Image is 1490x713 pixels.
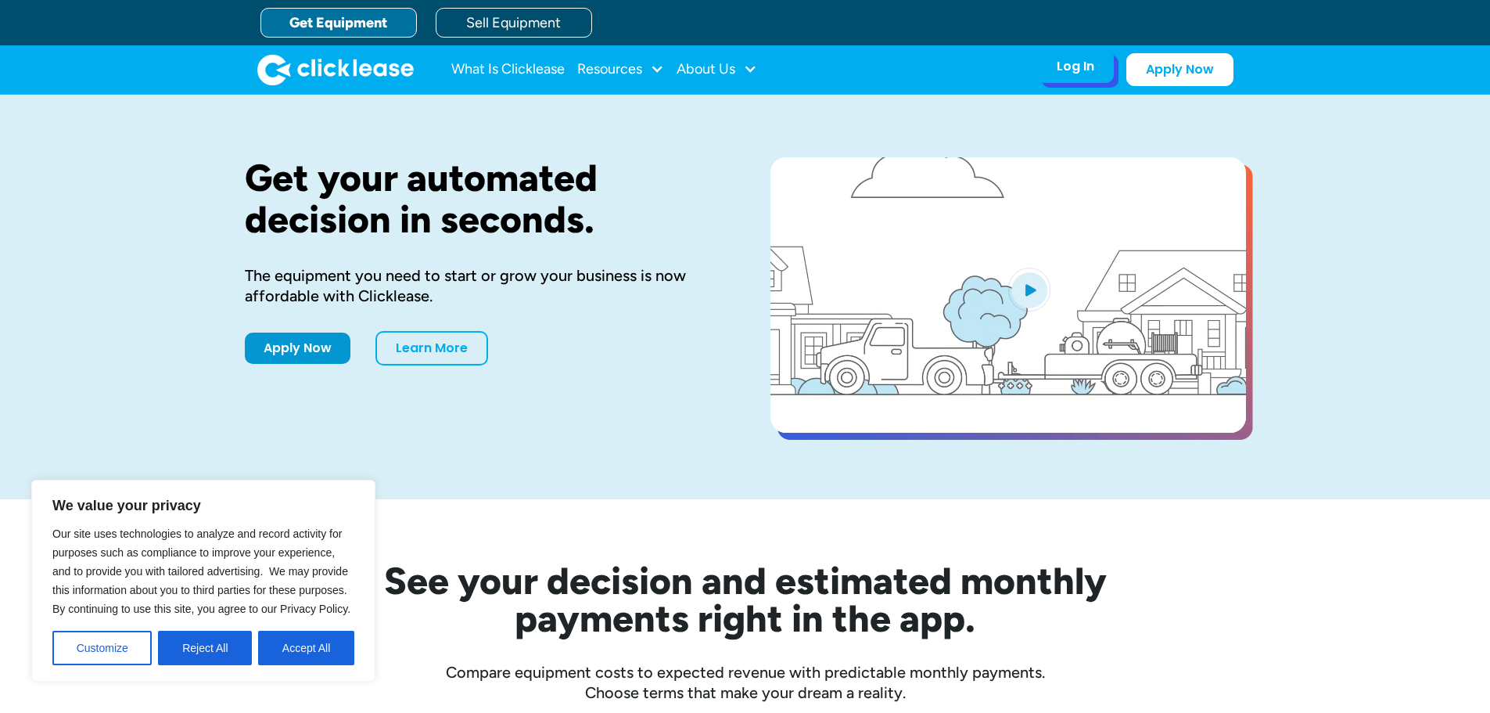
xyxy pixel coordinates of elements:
div: The equipment you need to start or grow your business is now affordable with Clicklease. [245,265,720,306]
div: We value your privacy [31,480,375,682]
a: Apply Now [1126,53,1233,86]
p: We value your privacy [52,496,354,515]
img: Clicklease logo [257,54,414,85]
button: Reject All [158,631,252,665]
a: home [257,54,414,85]
h1: Get your automated decision in seconds. [245,157,720,240]
a: Learn More [375,331,488,366]
div: Log In [1057,59,1094,74]
button: Customize [52,631,152,665]
a: Get Equipment [260,8,417,38]
button: Accept All [258,631,354,665]
img: Blue play button logo on a light blue circular background [1008,268,1050,311]
a: Apply Now [245,333,350,364]
div: About Us [677,54,757,85]
h2: See your decision and estimated monthly payments right in the app. [307,562,1183,637]
div: Resources [577,54,664,85]
a: open lightbox [770,157,1246,433]
div: Compare equipment costs to expected revenue with predictable monthly payments. Choose terms that ... [245,662,1246,703]
a: Sell Equipment [436,8,592,38]
span: Our site uses technologies to analyze and record activity for purposes such as compliance to impr... [52,528,350,615]
a: What Is Clicklease [451,54,565,85]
